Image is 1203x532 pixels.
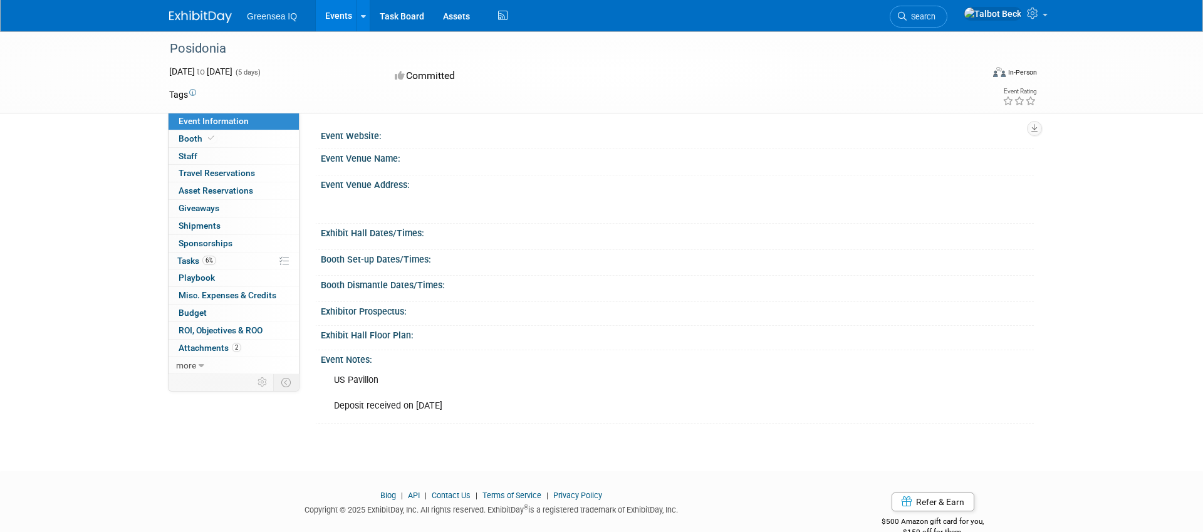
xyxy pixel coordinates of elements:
[321,224,1034,239] div: Exhibit Hall Dates/Times:
[391,65,668,87] div: Committed
[179,116,249,126] span: Event Information
[524,504,528,511] sup: ®
[321,350,1034,366] div: Event Notes:
[169,501,813,516] div: Copyright © 2025 ExhibitDay, Inc. All rights reserved. ExhibitDay is a registered trademark of Ex...
[482,491,541,500] a: Terms of Service
[169,253,299,269] a: Tasks6%
[908,65,1037,84] div: Event Format
[169,113,299,130] a: Event Information
[176,360,196,370] span: more
[169,287,299,304] a: Misc. Expenses & Credits
[543,491,551,500] span: |
[892,493,974,511] a: Refer & Earn
[165,38,963,60] div: Posidonia
[1008,68,1037,77] div: In-Person
[177,256,216,266] span: Tasks
[321,175,1034,191] div: Event Venue Address:
[179,308,207,318] span: Budget
[169,148,299,165] a: Staff
[321,276,1034,291] div: Booth Dismantle Dates/Times:
[274,374,299,390] td: Toggle Event Tabs
[179,221,221,231] span: Shipments
[169,357,299,374] a: more
[247,11,297,21] span: Greensea IQ
[169,322,299,339] a: ROI, Objectives & ROO
[232,343,241,352] span: 2
[234,68,261,76] span: (5 days)
[252,374,274,390] td: Personalize Event Tab Strip
[179,238,232,248] span: Sponsorships
[169,165,299,182] a: Travel Reservations
[169,88,196,101] td: Tags
[169,11,232,23] img: ExhibitDay
[179,343,241,353] span: Attachments
[321,326,1034,342] div: Exhibit Hall Floor Plan:
[321,149,1034,165] div: Event Venue Name:
[169,235,299,252] a: Sponsorships
[398,491,406,500] span: |
[169,340,299,357] a: Attachments2
[993,67,1006,77] img: Format-Inperson.png
[964,7,1022,21] img: Talbot Beck
[179,151,197,161] span: Staff
[907,12,935,21] span: Search
[169,217,299,234] a: Shipments
[169,200,299,217] a: Giveaways
[169,130,299,147] a: Booth
[380,491,396,500] a: Blog
[208,135,214,142] i: Booth reservation complete
[1002,88,1036,95] div: Event Rating
[169,305,299,321] a: Budget
[169,269,299,286] a: Playbook
[195,66,207,76] span: to
[179,325,263,335] span: ROI, Objectives & ROO
[422,491,430,500] span: |
[321,127,1034,142] div: Event Website:
[408,491,420,500] a: API
[890,6,947,28] a: Search
[179,185,253,196] span: Asset Reservations
[202,256,216,265] span: 6%
[169,66,232,76] span: [DATE] [DATE]
[432,491,471,500] a: Contact Us
[179,273,215,283] span: Playbook
[179,168,255,178] span: Travel Reservations
[472,491,481,500] span: |
[325,368,895,418] div: US Pavillon Deposit received on [DATE]
[553,491,602,500] a: Privacy Policy
[179,290,276,300] span: Misc. Expenses & Credits
[169,182,299,199] a: Asset Reservations
[179,203,219,213] span: Giveaways
[321,250,1034,266] div: Booth Set-up Dates/Times:
[179,133,217,143] span: Booth
[321,302,1034,318] div: Exhibitor Prospectus:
